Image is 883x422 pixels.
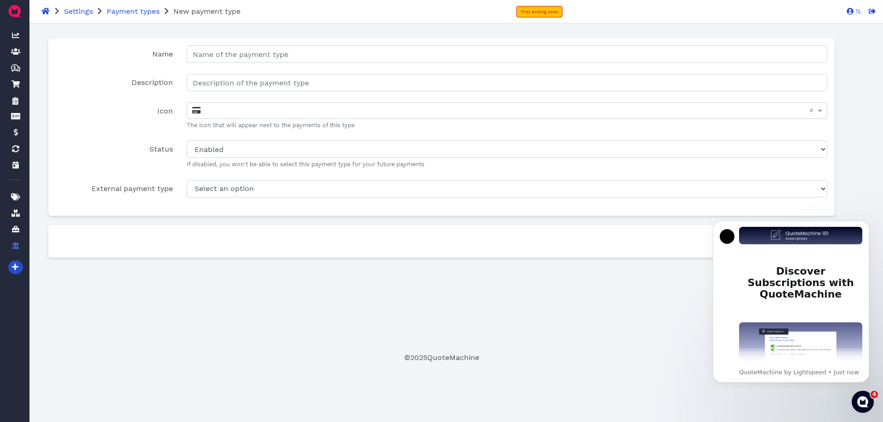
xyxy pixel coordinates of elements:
span: New payment type [173,7,241,16]
footer: © 2025 QuoteMachine [48,352,835,363]
span: Description [132,78,173,87]
input: Name of the payment type [187,45,827,63]
span: If disabled, you won't be able to select this payment type for your future payments [187,161,424,168]
a: N. [842,7,862,15]
span: 4 [871,391,878,398]
tspan: $ [13,65,16,70]
a: Payment types [107,7,160,16]
span: Status [149,145,173,153]
a: Trial ending soon [516,6,562,17]
span: Clear value [808,103,815,118]
span: The icon that will appear next to the payments of this type [187,122,355,129]
span: Name [152,50,173,58]
span: N. [854,8,862,15]
span: Trial ending soon [521,9,558,14]
input: Description of the payment type [187,74,827,91]
a: Settings [64,7,93,16]
span: External payment type [92,184,173,193]
span: Icon [157,107,173,115]
span: × [809,106,814,114]
iframe: Intercom notifications message [699,213,883,388]
img: QuoteM_icon_flat.png [7,4,22,18]
iframe: Intercom live chat [852,391,874,413]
